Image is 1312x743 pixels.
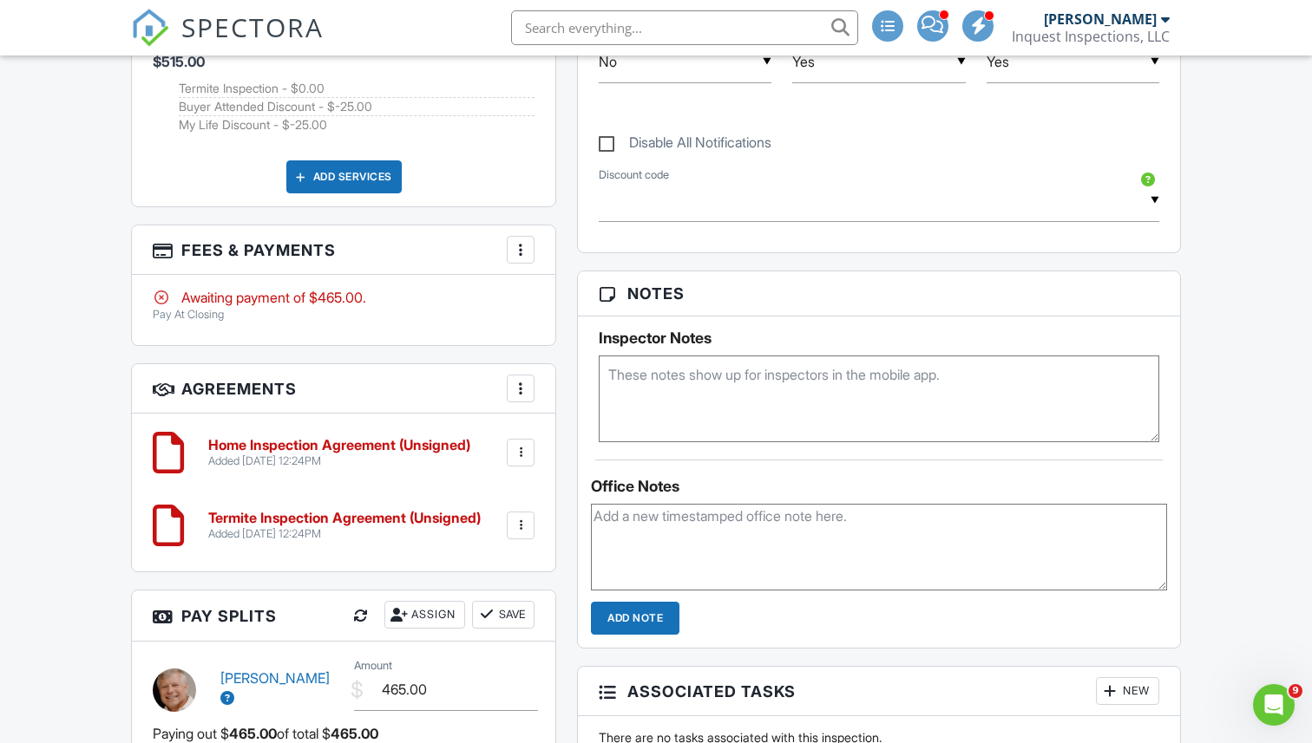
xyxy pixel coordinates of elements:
h3: Agreements [132,364,555,414]
div: $ [351,675,364,705]
div: Added [DATE] 12:24PM [208,527,481,541]
span: 465.00 [229,724,277,743]
a: SPECTORA [131,23,324,60]
a: Home Inspection Agreement (Unsigned) Added [DATE] 12:24PM [208,438,470,468]
label: Discount code [599,167,669,183]
button: Save [472,601,535,629]
h3: Pay Splits [132,590,555,642]
div: Awaiting payment of $465.00. [153,288,535,307]
div: [PERSON_NAME] [1044,10,1157,28]
input: Add Note [591,602,679,635]
img: The Best Home Inspection Software - Spectora [131,9,169,47]
span: SPECTORA [181,9,324,45]
div: Inquest Inspections, LLC [1012,28,1170,45]
span: Associated Tasks [627,680,796,703]
h6: Termite Inspection Agreement (Unsigned) [208,511,481,526]
h3: Notes [578,271,1180,316]
h5: Inspector Notes [599,329,1159,347]
iframe: Intercom live chat [1253,684,1295,726]
input: Search everything... [511,10,858,45]
label: Disable All Notifications [599,134,771,156]
span: 9 [1289,684,1302,698]
div: Added [DATE] 12:24PM [208,454,470,468]
span: of total $ [277,724,331,743]
div: New [1096,677,1159,705]
div: Assign [384,601,465,629]
div: Add Services [286,160,402,193]
div: Office Notes [591,478,1167,495]
a: [PERSON_NAME] [220,669,330,706]
span: Paying out $ [153,724,229,743]
span: 465.00 [331,724,378,743]
h3: Fees & Payments [132,225,555,275]
p: Pay At Closing [153,308,535,322]
li: Add on: Termite Inspection [179,80,535,98]
li: Add on: Buyer Attended Discount [179,98,535,116]
a: Termite Inspection Agreement (Unsigned) Added [DATE] 12:24PM [208,511,481,541]
li: Add on: My Life Discount [179,116,535,134]
img: img_0855.jpg [153,668,196,712]
label: Amount [354,658,392,674]
li: Service: Best Value Inspection (Termite Inspection Included) [153,2,535,147]
h6: Home Inspection Agreement (Unsigned) [208,438,470,453]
